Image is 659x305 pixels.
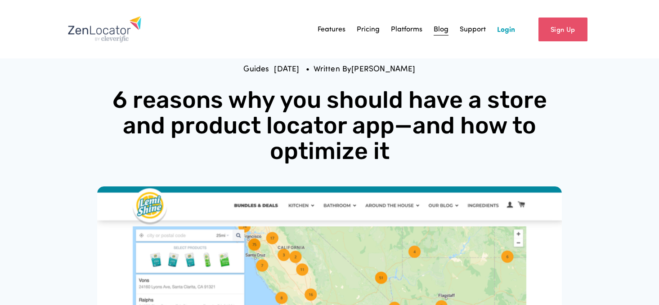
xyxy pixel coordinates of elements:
a: Guides [243,63,269,73]
a: Blog [434,22,448,36]
a: Platforms [391,22,422,36]
a: Features [318,22,345,36]
span: [DATE] [274,63,299,73]
a: [PERSON_NAME] [351,63,415,73]
h1: 6 reasons why you should have a store and product locator app—and how to optimize it [97,87,562,164]
a: Login [497,22,515,36]
a: Pricing [357,22,380,36]
a: Support [460,22,486,36]
img: Zenlocator [67,16,142,43]
div: Written By [314,65,416,73]
a: Sign Up [538,18,587,41]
